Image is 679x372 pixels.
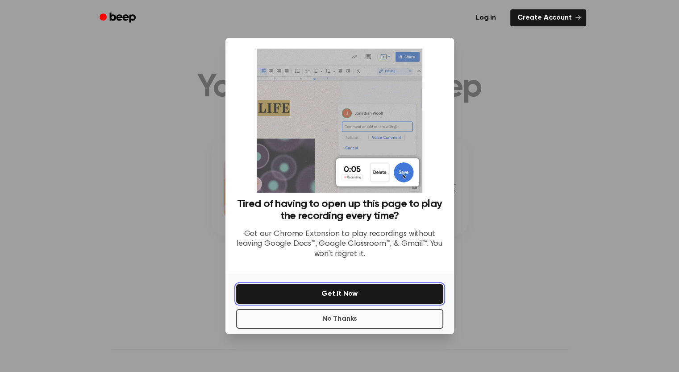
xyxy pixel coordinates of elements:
img: Beep extension in action [257,49,422,193]
h3: Tired of having to open up this page to play the recording every time? [236,198,443,222]
button: No Thanks [236,309,443,329]
p: Get our Chrome Extension to play recordings without leaving Google Docs™, Google Classroom™, & Gm... [236,229,443,260]
a: Log in [467,8,505,28]
a: Create Account [510,9,586,26]
button: Get It Now [236,284,443,304]
a: Beep [93,9,144,27]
